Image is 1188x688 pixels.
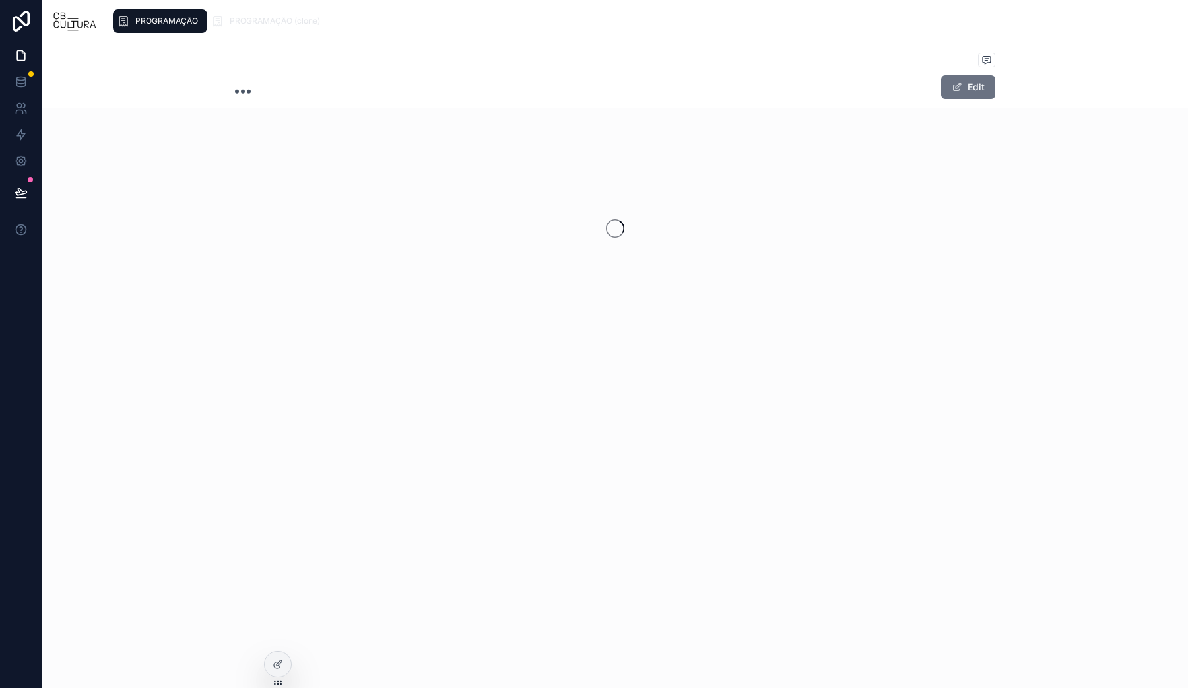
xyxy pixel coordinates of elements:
[207,9,329,33] a: PROGRAMAÇÃO (clone)
[230,16,320,26] span: PROGRAMAÇÃO (clone)
[53,11,97,32] img: App logo
[108,7,1177,36] div: scrollable content
[941,75,995,99] button: Edit
[113,9,207,33] a: PROGRAMAÇÃO
[135,16,198,26] span: PROGRAMAÇÃO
